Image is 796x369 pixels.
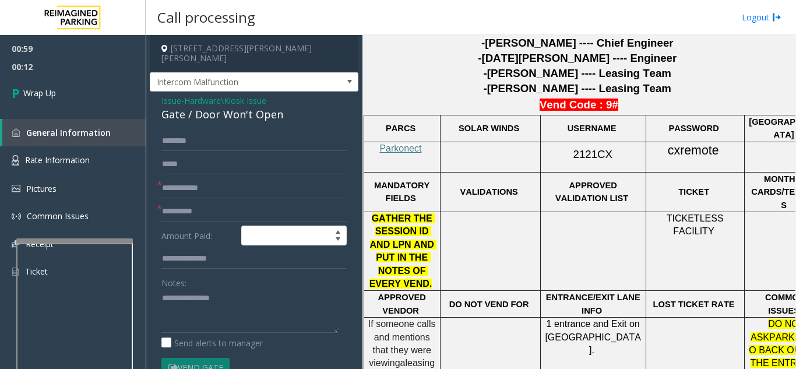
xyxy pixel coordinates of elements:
[374,181,432,203] span: MANDATORY FIELDS
[653,300,735,309] span: LOST TICKET RATE
[12,128,20,137] img: 'icon'
[12,212,21,221] img: 'icon'
[400,358,406,368] span: a
[161,94,181,107] span: Issue
[12,266,19,277] img: 'icon'
[12,155,19,166] img: 'icon'
[181,95,266,106] span: -
[481,37,674,49] span: -[PERSON_NAME] ---- Chief Engineer
[555,181,628,203] span: APPROVED VALIDATION LIST
[25,154,90,166] span: Rate Information
[449,300,529,309] span: DO NOT VEND FOR
[12,240,20,248] img: 'icon'
[460,187,517,196] span: VALIDATIONS
[546,293,643,315] span: ENTRANCE/EXIT LANE INFO
[184,94,266,107] span: Hardware\Kiosk Issue
[484,67,671,79] span: -[PERSON_NAME] ---- Leasing Team
[330,236,346,245] span: Decrease value
[573,148,612,160] span: 2121CX
[26,127,111,138] span: General Information
[678,187,709,196] span: TICKET
[568,124,617,133] span: USERNAME
[379,143,421,153] span: Parkonect
[772,11,781,23] img: logout
[378,293,428,315] span: APPROVED VENDOR
[161,107,347,122] div: Gate / Door Won't Open
[545,319,642,355] span: 1 entrance and Exit on [GEOGRAPHIC_DATA].
[386,124,415,133] span: PARCS
[27,210,89,222] span: Common Issues
[26,183,57,194] span: Pictures
[478,52,677,64] span: -[DATE][PERSON_NAME] ---- Engineer
[150,73,316,92] span: Intercom Malfunction
[161,337,263,349] label: Send alerts to manager
[459,124,519,133] span: SOLAR WINDS
[159,226,238,245] label: Amount Paid:
[484,82,671,94] span: -[PERSON_NAME] ---- Leasing Team
[150,35,358,72] h4: [STREET_ADDRESS][PERSON_NAME][PERSON_NAME]
[152,3,261,31] h3: Call processing
[23,87,56,99] span: Wrap Up
[668,143,719,158] span: cxremote
[330,226,346,236] span: Increase value
[2,119,146,146] a: General Information
[540,99,618,111] b: Vend Code : 9#
[379,144,421,153] a: Parkonect
[12,185,20,192] img: 'icon'
[742,11,781,23] a: Logout
[161,273,186,289] label: Notes:
[668,124,718,133] span: PASSWORD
